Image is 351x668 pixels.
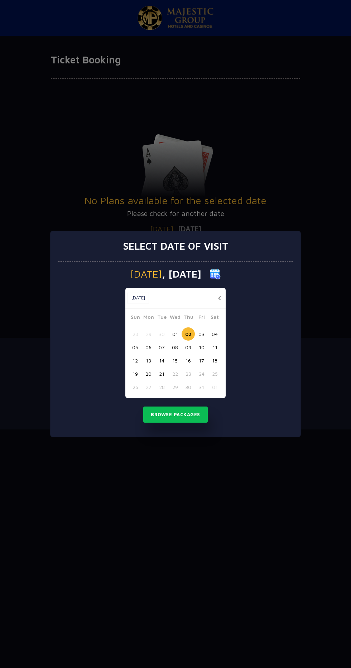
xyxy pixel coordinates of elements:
[182,380,195,394] button: 30
[168,327,182,341] button: 01
[182,367,195,380] button: 23
[182,341,195,354] button: 09
[182,313,195,323] span: Thu
[208,367,221,380] button: 25
[155,354,168,367] button: 14
[168,367,182,380] button: 22
[155,341,168,354] button: 07
[182,327,195,341] button: 02
[168,354,182,367] button: 15
[129,327,142,341] button: 28
[155,367,168,380] button: 21
[195,327,208,341] button: 03
[208,341,221,354] button: 11
[155,327,168,341] button: 30
[208,354,221,367] button: 18
[162,269,201,279] span: , [DATE]
[142,354,155,367] button: 13
[129,354,142,367] button: 12
[168,341,182,354] button: 08
[195,380,208,394] button: 31
[195,341,208,354] button: 10
[129,313,142,323] span: Sun
[155,313,168,323] span: Tue
[142,313,155,323] span: Mon
[142,380,155,394] button: 27
[143,407,208,423] button: Browse Packages
[130,269,162,279] span: [DATE]
[210,269,221,279] img: calender icon
[129,341,142,354] button: 05
[123,240,228,252] h3: Select date of visit
[182,354,195,367] button: 16
[129,380,142,394] button: 26
[168,380,182,394] button: 29
[195,313,208,323] span: Fri
[195,367,208,380] button: 24
[129,367,142,380] button: 19
[208,327,221,341] button: 04
[208,313,221,323] span: Sat
[208,380,221,394] button: 01
[168,313,182,323] span: Wed
[142,367,155,380] button: 20
[155,380,168,394] button: 28
[127,293,149,303] button: [DATE]
[195,354,208,367] button: 17
[142,327,155,341] button: 29
[142,341,155,354] button: 06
